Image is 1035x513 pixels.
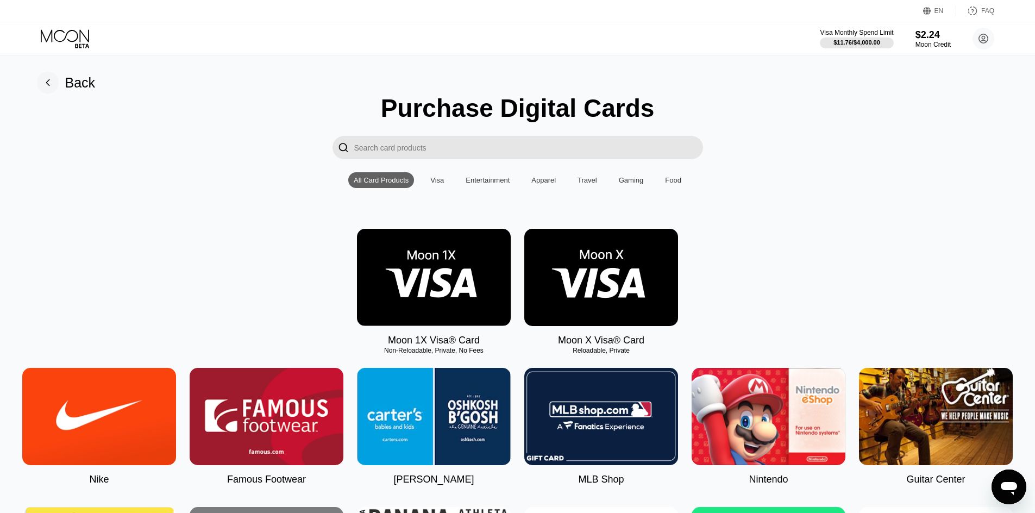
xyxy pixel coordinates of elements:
div: Back [37,72,96,93]
div: FAQ [981,7,994,15]
div: MLB Shop [578,474,624,485]
div: Food [660,172,687,188]
div: Gaming [613,172,649,188]
div: Moon Credit [915,41,951,48]
div: Back [65,75,96,91]
div: Reloadable, Private [524,347,678,354]
div: Nike [89,474,109,485]
div: Travel [578,176,597,184]
div: $2.24 [915,29,951,41]
div:  [338,141,349,154]
div: FAQ [956,5,994,16]
div: Apparel [526,172,561,188]
div: Apparel [531,176,556,184]
div: Nintendo [749,474,788,485]
div: EN [923,5,956,16]
div: Visa Monthly Spend Limit [820,29,893,36]
div: Guitar Center [906,474,965,485]
div: Moon X Visa® Card [558,335,644,346]
div: Entertainment [466,176,510,184]
div: EN [934,7,944,15]
div: $11.76 / $4,000.00 [833,39,880,46]
div: Visa [425,172,449,188]
iframe: Button to launch messaging window [992,470,1026,504]
div: Purchase Digital Cards [381,93,655,123]
div: Visa [430,176,444,184]
div: Travel [572,172,603,188]
div: Non-Reloadable, Private, No Fees [357,347,511,354]
div: [PERSON_NAME] [393,474,474,485]
input: Search card products [354,136,703,159]
div: Gaming [619,176,644,184]
div: Visa Monthly Spend Limit$11.76/$4,000.00 [820,29,893,48]
div: Entertainment [460,172,515,188]
div:  [333,136,354,159]
div: All Card Products [348,172,414,188]
div: Moon 1X Visa® Card [388,335,480,346]
div: All Card Products [354,176,409,184]
div: Famous Footwear [227,474,306,485]
div: Food [665,176,681,184]
div: $2.24Moon Credit [915,29,951,48]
